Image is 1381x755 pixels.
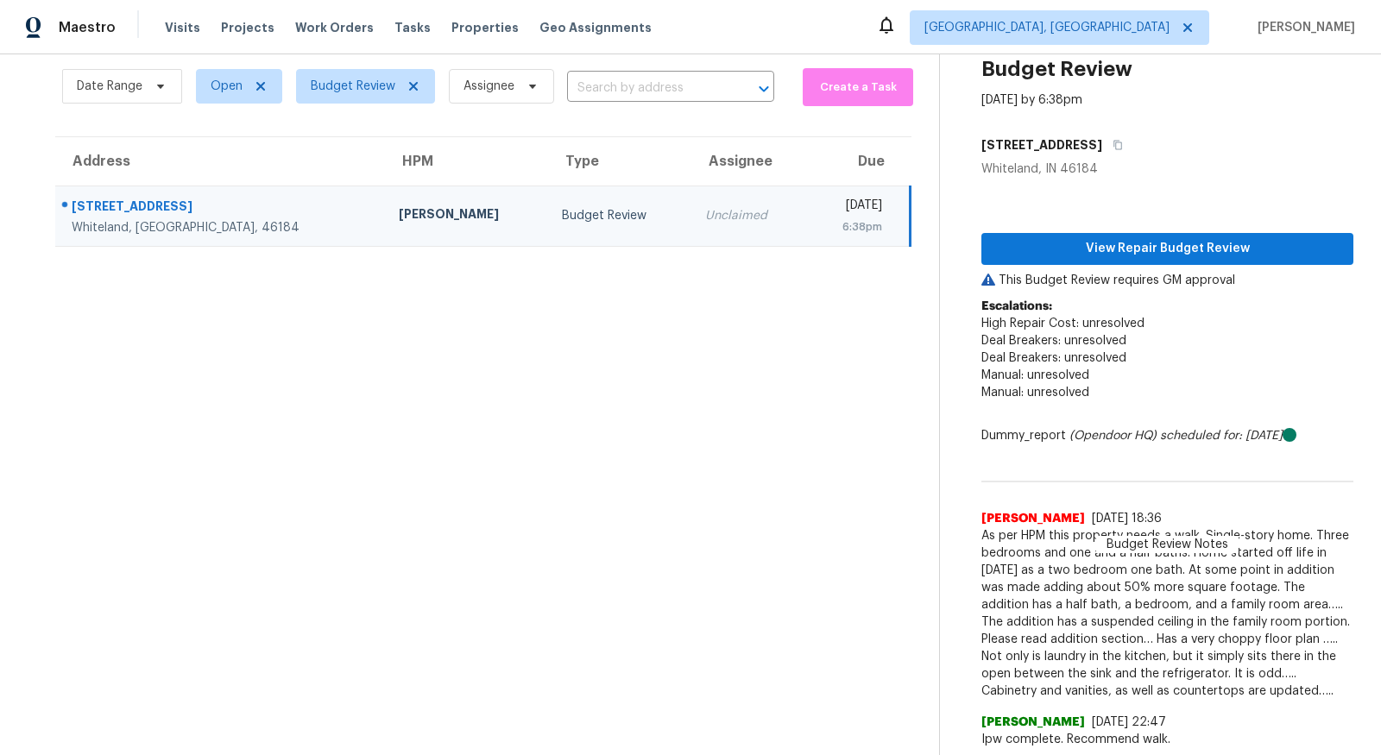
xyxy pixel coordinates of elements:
[981,510,1085,527] span: [PERSON_NAME]
[752,77,776,101] button: Open
[981,731,1353,748] span: Ipw complete. Recommend walk.
[981,387,1089,399] span: Manual: unresolved
[981,352,1126,364] span: Deal Breakers: unresolved
[981,714,1085,731] span: [PERSON_NAME]
[811,78,905,98] span: Create a Task
[562,207,678,224] div: Budget Review
[705,207,792,224] div: Unclaimed
[981,160,1353,178] div: Whiteland, IN 46184
[1160,430,1283,442] i: scheduled for: [DATE]
[981,136,1102,154] h5: [STREET_ADDRESS]
[981,60,1132,78] h2: Budget Review
[1096,536,1239,553] span: Budget Review Notes
[72,198,371,219] div: [STREET_ADDRESS]
[221,19,274,36] span: Projects
[820,218,882,236] div: 6:38pm
[981,527,1353,700] span: As per HPM this property needs a walk. Single-story home. Three bedrooms and one and a half baths...
[451,19,519,36] span: Properties
[539,19,652,36] span: Geo Assignments
[211,78,243,95] span: Open
[55,137,385,186] th: Address
[806,137,911,186] th: Due
[548,137,691,186] th: Type
[1092,716,1166,728] span: [DATE] 22:47
[59,19,116,36] span: Maestro
[77,78,142,95] span: Date Range
[924,19,1170,36] span: [GEOGRAPHIC_DATA], [GEOGRAPHIC_DATA]
[981,318,1145,330] span: High Repair Cost: unresolved
[981,335,1126,347] span: Deal Breakers: unresolved
[981,369,1089,381] span: Manual: unresolved
[1069,430,1157,442] i: (Opendoor HQ)
[165,19,200,36] span: Visits
[1251,19,1355,36] span: [PERSON_NAME]
[463,78,514,95] span: Assignee
[981,427,1353,444] div: Dummy_report
[1092,513,1162,525] span: [DATE] 18:36
[295,19,374,36] span: Work Orders
[311,78,395,95] span: Budget Review
[691,137,806,186] th: Assignee
[1102,129,1126,160] button: Copy Address
[981,233,1353,265] button: View Repair Budget Review
[803,68,913,106] button: Create a Task
[995,238,1340,260] span: View Repair Budget Review
[567,75,726,102] input: Search by address
[72,219,371,236] div: Whiteland, [GEOGRAPHIC_DATA], 46184
[820,197,882,218] div: [DATE]
[394,22,431,34] span: Tasks
[981,272,1353,289] p: This Budget Review requires GM approval
[399,205,534,227] div: [PERSON_NAME]
[981,300,1052,312] b: Escalations:
[981,91,1082,109] div: [DATE] by 6:38pm
[385,137,548,186] th: HPM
